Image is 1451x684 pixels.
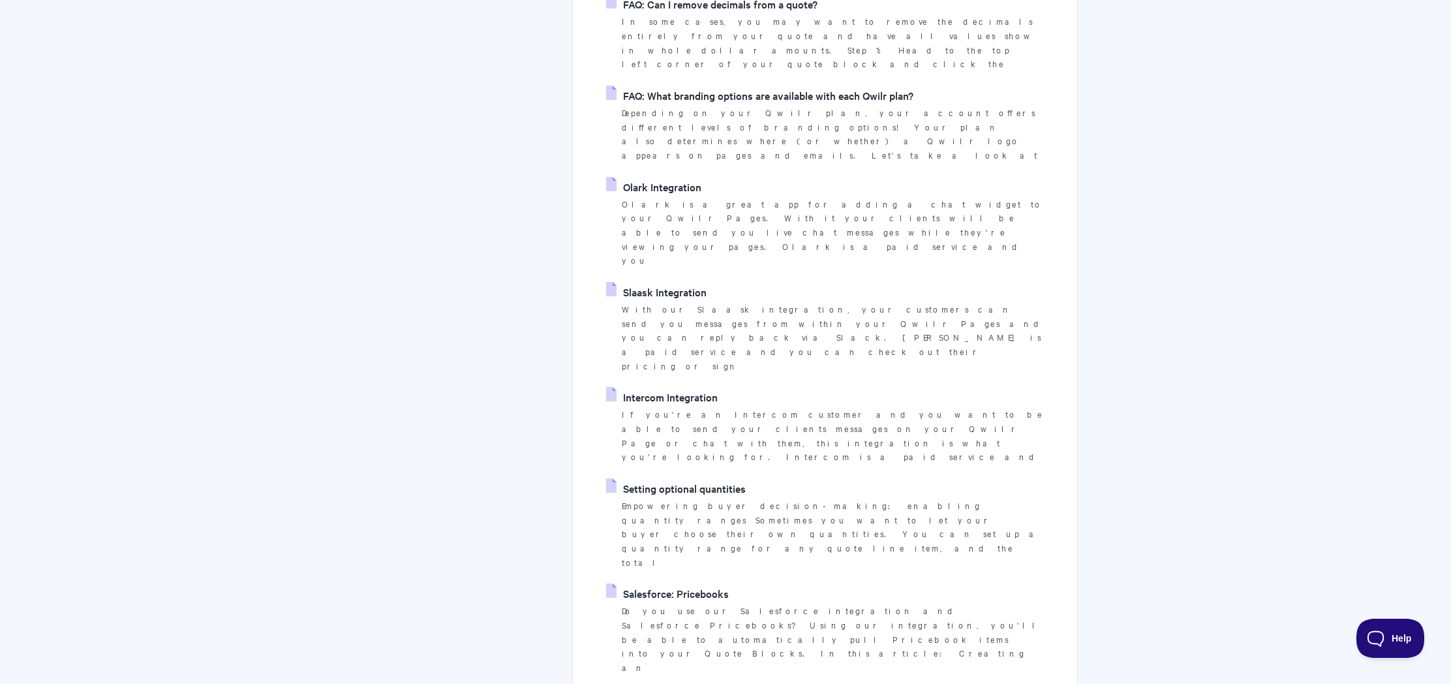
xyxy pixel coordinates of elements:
p: Do you use our Salesforce integration and Salesforce Pricebooks? Using our integration, you'll be... [622,604,1045,675]
a: Olark Integration [606,177,701,196]
a: Setting optional quantities [606,478,746,498]
p: Depending on your Qwilr plan, your account offers different levels of branding options! Your plan... [622,106,1045,163]
p: Empowering buyer decision-making: enabling quantity ranges Sometimes you want to let your buyer c... [622,499,1045,570]
p: In some cases, you may want to remove the decimals entirely from your quote and have all values s... [622,14,1045,71]
a: Intercom Integration [606,387,718,407]
iframe: Toggle Customer Support [1356,619,1425,658]
a: Slaask Integration [606,282,707,302]
p: With our Slaask integration, your customers can send you messages from within your Qwilr Pages an... [622,302,1045,373]
p: Olark is a great app for adding a chat widget to your Qwilr Pages. With it your clients will be a... [622,197,1045,268]
a: FAQ: What branding options are available with each Qwilr plan? [606,85,913,105]
p: If you're an Intercom customer and you want to be able to send your clients messages on your Qwil... [622,407,1045,464]
a: Salesforce: Pricebooks [606,583,729,603]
